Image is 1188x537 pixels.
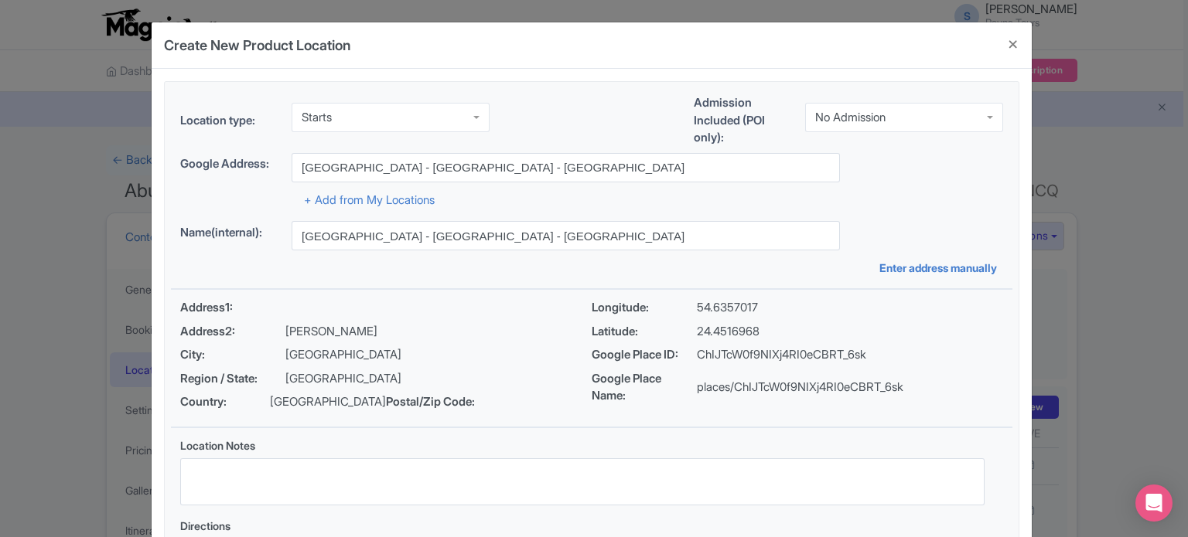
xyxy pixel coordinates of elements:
[304,192,435,207] a: + Add from My Locations
[1135,484,1173,522] div: Open Intercom Messenger
[180,393,270,411] span: Country:
[285,370,401,388] p: [GEOGRAPHIC_DATA]
[592,323,697,341] span: Latitude:
[302,110,332,124] div: Starts
[697,299,758,317] p: 54.6357017
[694,94,793,147] label: Admission Included (POI only):
[164,35,350,56] h4: Create New Product Location
[180,370,285,388] span: Region / State:
[180,439,255,452] span: Location Notes
[995,22,1032,66] button: Close
[180,299,285,317] span: Address1:
[180,224,279,242] label: Name(internal):
[270,393,386,411] p: [GEOGRAPHIC_DATA]
[592,299,697,317] span: Longitude:
[180,155,279,173] label: Google Address:
[180,112,279,130] label: Location type:
[815,110,886,124] div: No Admission
[386,393,491,411] span: Postal/Zip Code:
[285,323,377,341] p: [PERSON_NAME]
[180,346,285,364] span: City:
[285,346,401,364] p: [GEOGRAPHIC_DATA]
[180,519,230,532] span: Directions
[592,346,697,364] span: Google Place ID:
[697,379,903,396] p: places/ChIJTcW0f9NIXj4RI0eCBRT_6sk
[879,260,1003,276] a: Enter address manually
[292,153,840,182] input: Search address
[697,346,866,364] p: ChIJTcW0f9NIXj4RI0eCBRT_6sk
[180,323,285,341] span: Address2:
[697,323,760,341] p: 24.4516968
[592,370,697,405] span: Google Place Name:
